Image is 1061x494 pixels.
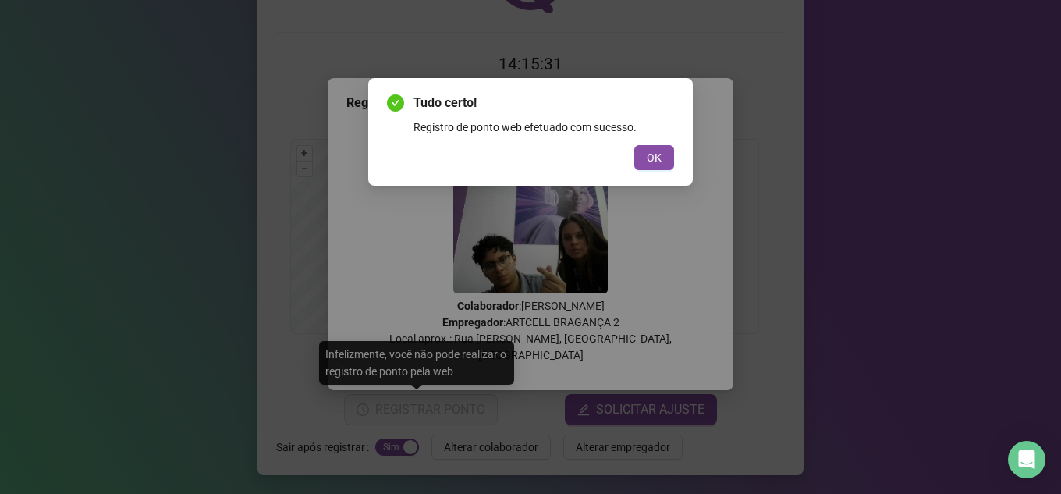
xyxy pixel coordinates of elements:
[413,119,674,136] div: Registro de ponto web efetuado com sucesso.
[647,149,662,166] span: OK
[413,94,674,112] span: Tudo certo!
[634,145,674,170] button: OK
[387,94,404,112] span: check-circle
[1008,441,1045,478] div: Open Intercom Messenger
